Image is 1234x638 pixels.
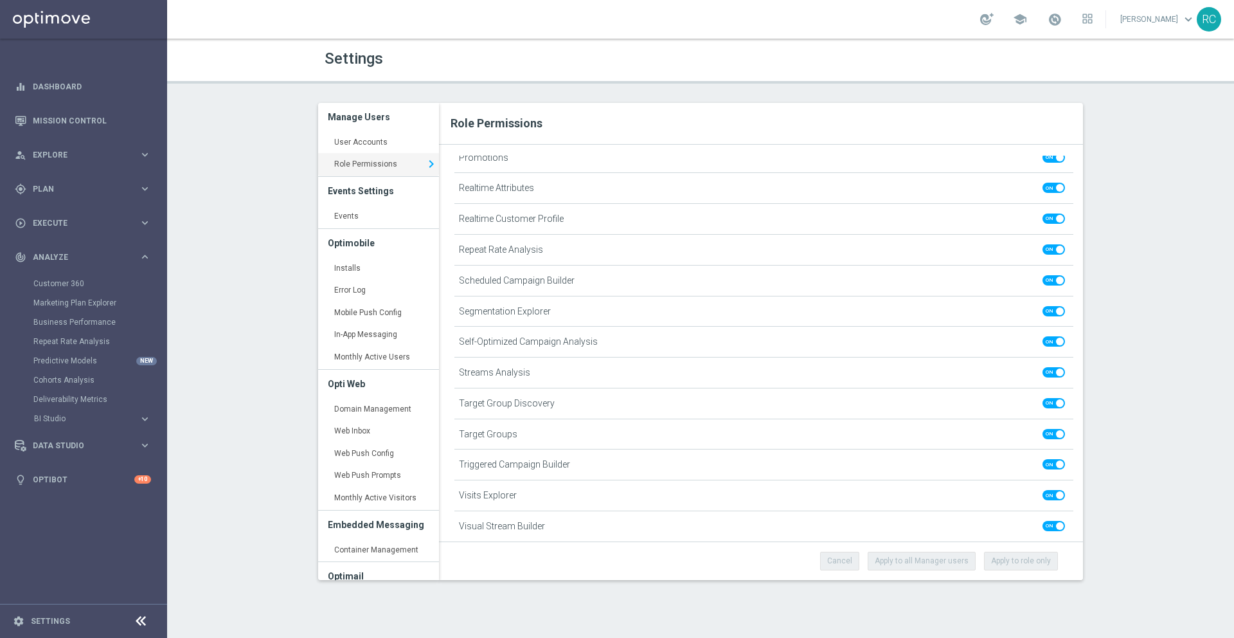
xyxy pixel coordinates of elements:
button: track_changes Analyze keyboard_arrow_right [14,252,152,262]
h2: Role Permissions [451,116,1068,131]
div: Customer 360 [33,274,166,293]
button: BI Studio keyboard_arrow_right [33,414,152,424]
div: RC [1197,7,1221,32]
span: keyboard_arrow_down [1181,12,1195,26]
a: Settings [31,617,70,625]
span: Visual Stream Builder [459,521,545,532]
a: Domain Management [318,398,439,421]
div: NEW [136,357,157,365]
div: Business Performance [33,313,166,332]
span: Explore [33,151,139,159]
div: Analyze [15,251,139,263]
a: Optibot [33,462,134,497]
a: Monthly Active Users [318,346,439,369]
i: gps_fixed [15,183,26,195]
span: Plan [33,185,139,193]
button: equalizer Dashboard [14,82,152,92]
button: Mission Control [14,116,152,126]
i: lightbulb [15,474,26,486]
a: User Accounts [318,131,439,154]
h3: Events Settings [328,177,429,205]
div: Mission Control [15,104,151,138]
h3: Manage Users [328,103,429,131]
i: track_changes [15,251,26,263]
span: Realtime Customer Profile [459,214,564,224]
a: Business Performance [33,317,134,327]
a: In-App Messaging [318,324,439,347]
a: Installs [318,257,439,280]
i: keyboard_arrow_right [139,217,151,229]
i: keyboard_arrow_right [424,154,439,174]
i: keyboard_arrow_right [139,149,151,161]
button: person_search Explore keyboard_arrow_right [14,150,152,160]
div: BI Studio [34,415,139,423]
span: Target Group Discovery [459,398,555,409]
button: lightbulb Optibot +10 [14,475,152,485]
a: Repeat Rate Analysis [33,336,134,347]
span: school [1013,12,1027,26]
a: Customer 360 [33,278,134,289]
span: Realtime Attributes [459,183,534,194]
i: keyboard_arrow_right [139,251,151,263]
button: play_circle_outline Execute keyboard_arrow_right [14,218,152,228]
h1: Settings [325,50,691,68]
h3: Embedded Messaging [328,511,429,539]
span: Data Studio [33,442,139,450]
a: Monthly Active Visitors [318,487,439,510]
div: Marketing Plan Explorer [33,293,166,313]
div: Data Studio [15,440,139,451]
span: Repeat Rate Analysis [459,244,543,255]
span: Triggered Campaign Builder [459,459,570,470]
a: Error Log [318,279,439,302]
a: Web Inbox [318,420,439,443]
button: Apply to all Manager users [868,552,976,570]
div: +10 [134,475,151,484]
a: Role Permissions [318,153,439,176]
a: Mission Control [33,104,151,138]
a: Mobile Push Config [318,302,439,325]
div: Cohorts Analysis [33,370,166,390]
span: Analyze [33,253,139,261]
h3: Opti Web [328,370,429,398]
a: Web Push Prompts [318,464,439,488]
span: Scheduled Campaign Builder [459,275,575,286]
span: BI Studio [34,415,126,423]
button: Apply to role only [984,552,1058,570]
a: [PERSON_NAME]keyboard_arrow_down [1119,10,1197,29]
a: Marketing Plan Explorer [33,298,134,308]
span: Visits Explorer [459,490,517,501]
div: Optibot [15,462,151,497]
a: Web Push Config [318,442,439,466]
h3: Optimail [328,562,429,590]
i: keyboard_arrow_right [139,439,151,451]
div: Predictive Models [33,351,166,370]
span: Segmentation Explorer [459,306,551,317]
a: Deliverability Metrics [33,394,134,405]
div: Deliverability Metrics [33,390,166,409]
i: person_search [15,149,26,161]
span: Self-Optimized Campaign Analysis [459,336,598,347]
div: Dashboard [15,69,151,104]
span: Target Groups [459,429,517,440]
div: Execute [15,217,139,229]
div: Explore [15,149,139,161]
a: Dashboard [33,69,151,104]
button: Data Studio keyboard_arrow_right [14,441,152,451]
div: BI Studio [33,409,166,428]
div: Repeat Rate Analysis [33,332,166,351]
i: keyboard_arrow_right [139,183,151,195]
span: Promotions [459,152,508,163]
button: gps_fixed Plan keyboard_arrow_right [14,184,152,194]
i: settings [13,615,24,627]
a: Container Management [318,539,439,562]
i: keyboard_arrow_right [139,413,151,425]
